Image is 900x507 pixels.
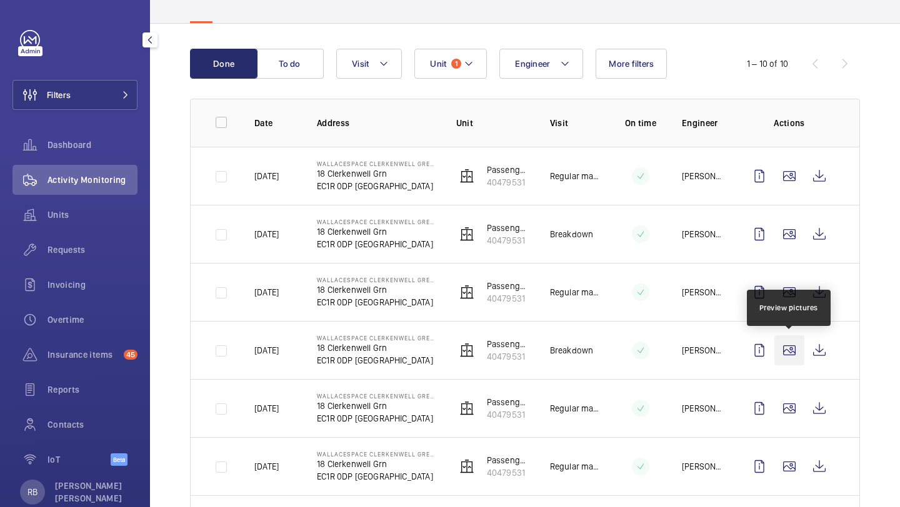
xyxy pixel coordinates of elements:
span: Units [47,209,137,221]
p: Breakdown [550,228,594,240]
img: elevator.svg [459,227,474,242]
p: EC1R 0DP [GEOGRAPHIC_DATA] [317,470,436,483]
p: Wallacespace Clerkenwell Green [317,392,436,400]
button: Visit [336,49,402,79]
p: Regular maintenance [550,460,599,473]
p: [PERSON_NAME] [PERSON_NAME] [55,480,130,505]
button: Filters [12,80,137,110]
div: Preview pictures [759,302,818,313]
p: Date [254,117,297,129]
p: [PERSON_NAME] [682,460,724,473]
span: Unit [430,59,446,69]
p: Breakdown [550,344,594,357]
p: [DATE] [254,402,279,415]
p: 40479531 [487,234,530,247]
span: Contacts [47,418,137,431]
p: 18 Clerkenwell Grn [317,458,436,470]
p: Passenger Lift [487,396,530,408]
p: Engineer [682,117,724,129]
p: Passenger Lift [487,454,530,466]
p: 18 Clerkenwell Grn [317,342,436,354]
span: Visit [352,59,369,69]
img: elevator.svg [459,401,474,416]
p: EC1R 0DP [GEOGRAPHIC_DATA] [317,180,436,192]
span: Engineer [515,59,550,69]
img: elevator.svg [459,169,474,184]
p: [PERSON_NAME] [682,344,724,357]
img: elevator.svg [459,459,474,474]
p: [PERSON_NAME] [682,228,724,240]
button: Done [190,49,257,79]
span: 45 [124,350,137,360]
p: Wallacespace Clerkenwell Green [317,450,436,458]
p: [DATE] [254,344,279,357]
p: Wallacespace Clerkenwell Green [317,218,436,225]
p: Unit [456,117,530,129]
p: Regular maintenance [550,170,599,182]
span: More filters [609,59,654,69]
span: Requests [47,244,137,256]
p: Actions [744,117,834,129]
p: 40479531 [487,466,530,479]
span: Dashboard [47,139,137,151]
p: 18 Clerkenwell Grn [317,283,436,296]
button: Unit1 [414,49,487,79]
span: 1 [451,59,461,69]
p: [PERSON_NAME] [682,170,724,182]
span: Filters [47,89,71,101]
span: Beta [111,453,127,466]
p: On time [619,117,662,129]
p: 40479531 [487,292,530,305]
p: Wallacespace Clerkenwell Green [317,334,436,342]
p: Visit [550,117,599,129]
p: [DATE] [254,170,279,182]
p: EC1R 0DP [GEOGRAPHIC_DATA] [317,354,436,367]
p: Passenger Lift [487,280,530,292]
img: elevator.svg [459,343,474,358]
p: [DATE] [254,460,279,473]
span: Reports [47,383,137,396]
span: Activity Monitoring [47,174,137,186]
p: [DATE] [254,286,279,298]
button: More filters [596,49,667,79]
span: Overtime [47,313,137,326]
p: EC1R 0DP [GEOGRAPHIC_DATA] [317,412,436,425]
p: Passenger Lift [487,222,530,234]
p: 18 Clerkenwell Grn [317,167,436,180]
p: 40479531 [487,408,530,421]
span: Insurance items [47,348,119,361]
p: Passenger Lift [487,164,530,176]
p: Address [317,117,436,129]
p: EC1R 0DP [GEOGRAPHIC_DATA] [317,238,436,250]
p: RB [27,486,37,498]
button: Engineer [499,49,583,79]
p: [PERSON_NAME] [682,286,724,298]
p: Passenger Lift [487,338,530,350]
p: Wallacespace Clerkenwell Green [317,276,436,283]
span: Invoicing [47,278,137,291]
p: 40479531 [487,350,530,363]
p: 18 Clerkenwell Grn [317,225,436,238]
p: EC1R 0DP [GEOGRAPHIC_DATA] [317,296,436,308]
p: Regular maintenance [550,402,599,415]
p: [DATE] [254,228,279,240]
p: 40479531 [487,176,530,189]
span: IoT [47,453,111,466]
div: 1 – 10 of 10 [747,57,788,70]
button: To do [256,49,324,79]
img: elevator.svg [459,285,474,300]
p: [PERSON_NAME] [682,402,724,415]
p: Wallacespace Clerkenwell Green [317,160,436,167]
p: 18 Clerkenwell Grn [317,400,436,412]
p: Regular maintenance [550,286,599,298]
